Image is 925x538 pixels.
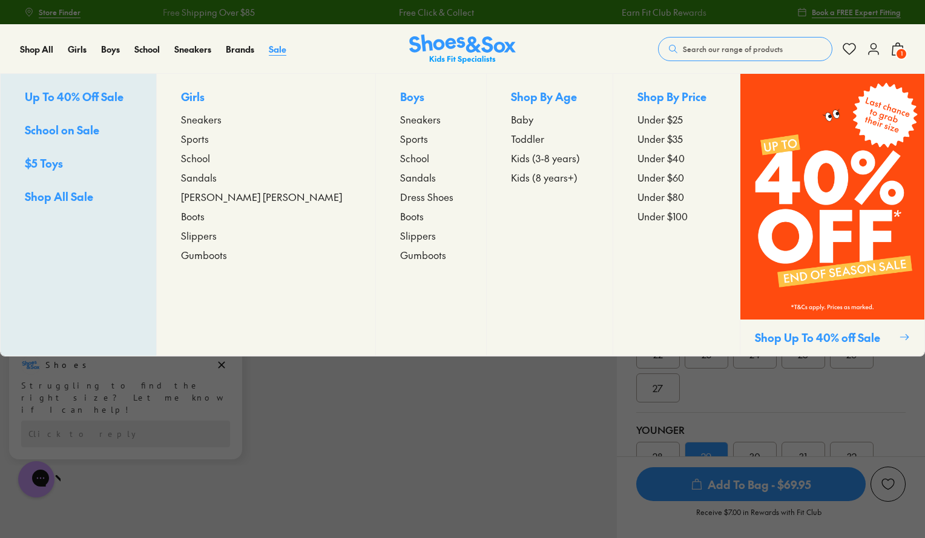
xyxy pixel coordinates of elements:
[181,131,351,146] a: Sports
[181,170,351,185] a: Sandals
[400,170,462,185] a: Sandals
[740,74,924,320] img: SNS_WEBASSETS_GRID_1080x1440_3.png
[701,449,711,464] span: 29
[181,209,205,223] span: Boots
[20,43,53,55] span: Shop All
[637,170,715,185] a: Under $60
[21,14,41,33] img: Shoes logo
[637,209,715,223] a: Under $100
[68,43,87,55] span: Girls
[269,43,286,55] span: Sale
[9,14,242,74] div: Message from Shoes. Struggling to find the right size? Let me know if I can help!
[25,189,93,204] span: Shop All Sale
[400,228,436,243] span: Slippers
[181,112,222,126] span: Sneakers
[400,170,436,185] span: Sandals
[511,170,588,185] a: Kids (8 years+)
[181,228,351,243] a: Slippers
[400,112,462,126] a: Sneakers
[25,188,132,207] a: Shop All Sale
[399,6,474,19] a: Free Click & Collect
[511,131,544,146] span: Toddler
[637,189,715,204] a: Under $80
[24,1,81,23] a: Store Finder
[400,189,462,204] a: Dress Shoes
[181,228,217,243] span: Slippers
[400,131,428,146] span: Sports
[400,248,446,262] span: Gumboots
[812,7,901,18] span: Book a FREE Expert Fitting
[181,248,351,262] a: Gumboots
[12,457,61,502] iframe: Gorgias live chat messenger
[25,89,123,104] span: Up To 40% Off Sale
[25,156,63,171] span: $5 Toys
[39,7,81,18] span: Store Finder
[163,6,255,19] a: Free Shipping Over $85
[181,88,351,107] p: Girls
[400,151,429,165] span: School
[21,79,230,106] div: Reply to the campaigns
[174,43,211,55] span: Sneakers
[895,48,907,60] span: 1
[181,189,351,204] a: [PERSON_NAME] [PERSON_NAME]
[181,151,210,165] span: School
[409,34,516,64] img: SNS_Logo_Responsive.svg
[637,189,684,204] span: Under $80
[400,112,441,126] span: Sneakers
[101,43,120,55] span: Boys
[658,37,832,61] button: Search our range of products
[871,467,906,502] button: Add to Wishlist
[799,449,807,464] span: 31
[683,44,783,54] span: Search our range of products
[511,88,588,107] p: Shop By Age
[174,43,211,56] a: Sneakers
[400,88,462,107] p: Boys
[181,112,351,126] a: Sneakers
[400,151,462,165] a: School
[181,170,217,185] span: Sandals
[511,170,578,185] span: Kids (8 years+)
[797,1,901,23] a: Book a FREE Expert Fitting
[511,151,588,165] a: Kids (3-8 years)
[226,43,254,55] span: Brands
[696,507,821,528] p: Receive $7.00 in Rewards with Fit Club
[636,467,866,501] span: Add To Bag - $69.95
[653,381,663,395] span: 27
[637,151,685,165] span: Under $40
[400,248,462,262] a: Gumboots
[749,449,760,464] span: 30
[511,151,580,165] span: Kids (3-8 years)
[269,43,286,56] a: Sale
[181,189,342,204] span: [PERSON_NAME] [PERSON_NAME]
[101,43,120,56] a: Boys
[740,74,924,356] a: Shop Up To 40% off Sale
[45,18,93,30] h3: Shoes
[637,112,715,126] a: Under $25
[400,209,462,223] a: Boots
[637,112,683,126] span: Under $25
[400,131,462,146] a: Sports
[25,88,132,107] a: Up To 40% Off Sale
[226,43,254,56] a: Brands
[409,34,516,64] a: Shoes & Sox
[181,248,227,262] span: Gumboots
[181,131,209,146] span: Sports
[181,209,351,223] a: Boots
[636,467,866,502] button: Add To Bag - $69.95
[637,131,683,146] span: Under $35
[213,15,230,32] button: Dismiss campaign
[400,228,462,243] a: Slippers
[511,131,588,146] a: Toddler
[890,36,905,62] button: 1
[400,209,424,223] span: Boots
[847,449,857,464] span: 32
[511,112,533,126] span: Baby
[400,189,453,204] span: Dress Shoes
[622,6,706,19] a: Earn Fit Club Rewards
[653,449,663,464] span: 28
[68,43,87,56] a: Girls
[134,43,160,56] a: School
[637,170,684,185] span: Under $60
[9,2,242,118] div: Campaign message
